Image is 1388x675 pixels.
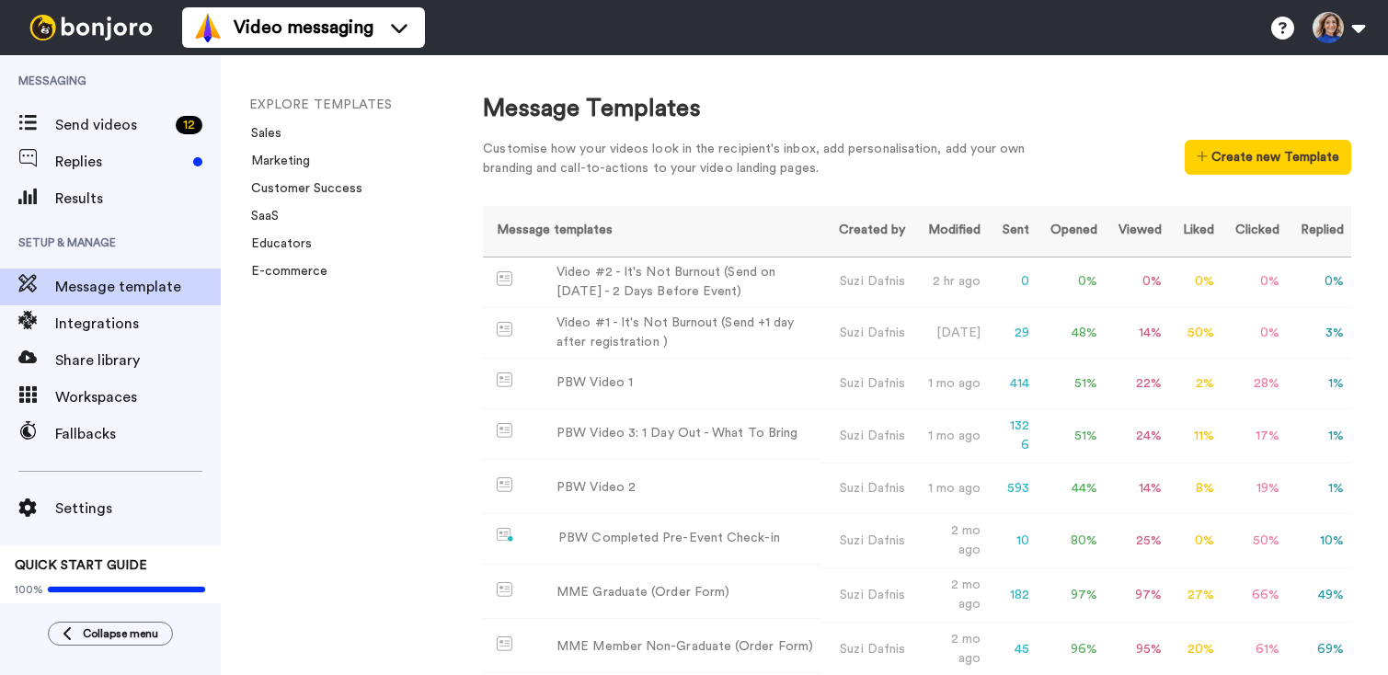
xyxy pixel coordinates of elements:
[193,13,223,42] img: vm-color.svg
[55,349,221,372] span: Share library
[55,188,221,210] span: Results
[867,534,905,547] span: Dafnis
[15,582,43,597] span: 100%
[556,583,729,602] div: MME Graduate (Order Form)
[1105,568,1169,623] td: 97 %
[556,424,797,443] div: PBW Video 3: 1 Day Out - What To Bring
[1287,463,1351,514] td: 1 %
[497,636,512,651] img: Message-temps.svg
[867,377,905,390] span: Dafnis
[1287,409,1351,463] td: 1 %
[912,463,988,514] td: 1 mo ago
[55,498,221,520] span: Settings
[1287,514,1351,568] td: 10 %
[867,275,905,288] span: Dafnis
[240,182,362,195] a: Customer Success
[820,206,912,257] th: Created by
[1105,308,1169,359] td: 14 %
[988,206,1037,257] th: Sent
[867,326,905,339] span: Dafnis
[1287,257,1351,308] td: 0 %
[1222,409,1287,463] td: 17 %
[820,514,912,568] td: Suzi
[988,568,1037,623] td: 182
[988,463,1037,514] td: 593
[988,359,1037,409] td: 414
[1037,463,1105,514] td: 44 %
[22,15,160,40] img: bj-logo-header-white.svg
[1169,568,1222,623] td: 27 %
[988,308,1037,359] td: 29
[1037,514,1105,568] td: 80 %
[912,257,988,308] td: 2 hr ago
[497,528,514,543] img: nextgen-template.svg
[1037,409,1105,463] td: 51 %
[556,373,633,393] div: PBW Video 1
[1222,257,1287,308] td: 0 %
[497,582,512,597] img: Message-temps.svg
[1169,308,1222,359] td: 50 %
[556,263,813,302] div: Video #2 - It's Not Burnout (Send on [DATE] - 2 Days Before Event)
[1222,206,1287,257] th: Clicked
[820,409,912,463] td: Suzi
[240,265,327,278] a: E-commerce
[240,127,281,140] a: Sales
[912,359,988,409] td: 1 mo ago
[1105,463,1169,514] td: 14 %
[912,308,988,359] td: [DATE]
[176,116,202,134] div: 12
[912,409,988,463] td: 1 mo ago
[1105,206,1169,257] th: Viewed
[556,314,813,352] div: Video #1 - It's Not Burnout (Send +1 day after registration )
[820,568,912,623] td: Suzi
[1037,257,1105,308] td: 0 %
[820,257,912,308] td: Suzi
[1169,206,1222,257] th: Liked
[1169,359,1222,409] td: 2 %
[912,568,988,623] td: 2 mo ago
[820,308,912,359] td: Suzi
[234,15,373,40] span: Video messaging
[988,514,1037,568] td: 10
[1105,359,1169,409] td: 22 %
[867,429,905,442] span: Dafnis
[912,206,988,257] th: Modified
[15,559,147,572] span: QUICK START GUIDE
[249,96,498,115] li: EXPLORE TEMPLATES
[497,372,512,387] img: Message-temps.svg
[55,151,186,173] span: Replies
[497,322,512,337] img: Message-temps.svg
[1185,140,1351,175] button: Create new Template
[1037,359,1105,409] td: 51 %
[867,589,905,601] span: Dafnis
[1287,206,1351,257] th: Replied
[556,478,636,498] div: PBW Video 2
[483,206,820,257] th: Message templates
[55,114,168,136] span: Send videos
[988,257,1037,308] td: 0
[497,271,512,286] img: Message-temps.svg
[988,409,1037,463] td: 1326
[55,386,221,408] span: Workspaces
[48,622,173,646] button: Collapse menu
[1287,359,1351,409] td: 1 %
[1169,409,1222,463] td: 11 %
[820,359,912,409] td: Suzi
[55,276,221,298] span: Message template
[912,514,988,568] td: 2 mo ago
[83,626,158,641] span: Collapse menu
[483,140,1053,178] div: Customise how your videos look in the recipient's inbox, add personalisation, add your own brandi...
[820,463,912,514] td: Suzi
[1169,257,1222,308] td: 0 %
[497,423,512,438] img: Message-temps.svg
[1037,568,1105,623] td: 97 %
[497,477,512,492] img: Message-temps.svg
[483,92,1351,126] div: Message Templates
[55,313,221,335] span: Integrations
[1287,568,1351,623] td: 49 %
[1169,514,1222,568] td: 0 %
[1105,409,1169,463] td: 24 %
[240,210,279,223] a: SaaS
[240,154,310,167] a: Marketing
[867,643,905,656] span: Dafnis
